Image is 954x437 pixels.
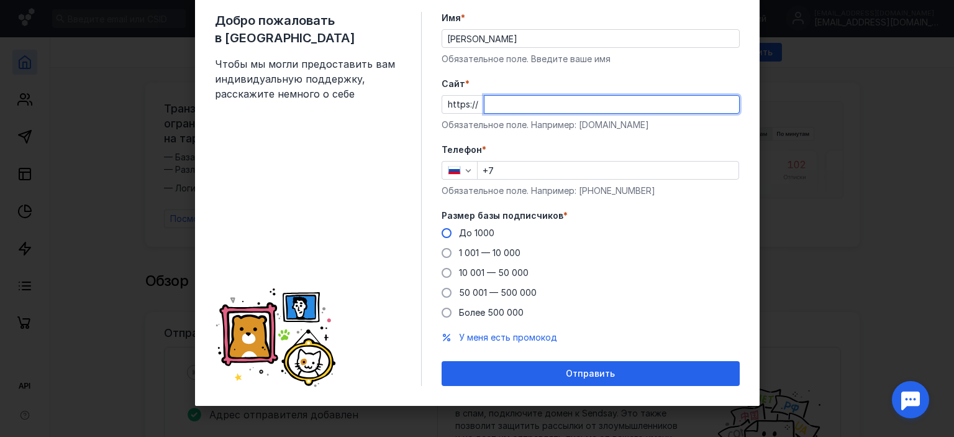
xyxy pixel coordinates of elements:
span: 50 001 — 500 000 [459,287,537,298]
div: Обязательное поле. Например: [PHONE_NUMBER] [442,185,740,197]
span: 1 001 — 10 000 [459,247,520,258]
span: Отправить [566,369,615,379]
button: У меня есть промокод [459,331,557,344]
span: До 1000 [459,228,494,238]
button: Отправить [442,361,740,386]
span: Более 500 000 [459,307,524,318]
span: Cайт [442,78,465,90]
span: Добро пожаловать в [GEOGRAPHIC_DATA] [215,12,401,47]
div: Обязательное поле. Например: [DOMAIN_NAME] [442,119,740,131]
span: Телефон [442,144,482,156]
span: Чтобы мы могли предоставить вам индивидуальную поддержку, расскажите немного о себе [215,57,401,101]
span: 10 001 — 50 000 [459,267,529,278]
span: У меня есть промокод [459,332,557,343]
span: Имя [442,12,461,24]
div: Обязательное поле. Введите ваше имя [442,53,740,65]
span: Размер базы подписчиков [442,209,563,222]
